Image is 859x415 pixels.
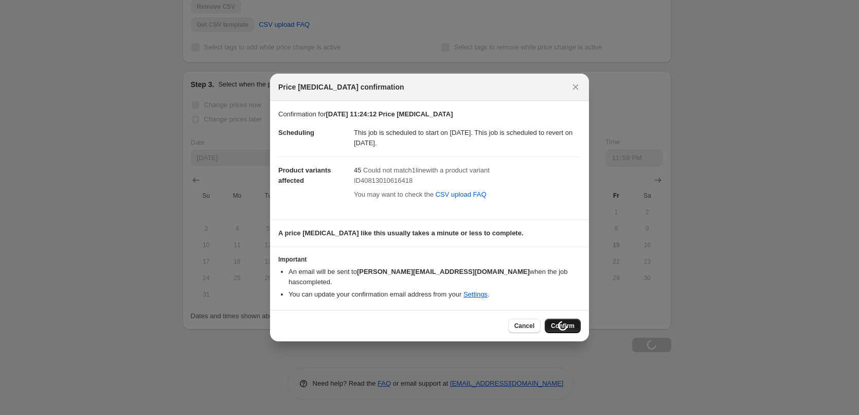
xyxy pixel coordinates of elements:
b: [DATE] 11:24:12 Price [MEDICAL_DATA] [326,110,453,118]
button: Cancel [508,319,541,333]
span: ID40813010616418 [354,177,413,184]
span: Cancel [514,322,534,330]
a: Settings [463,290,488,298]
button: Close [568,80,583,94]
h3: Important [278,255,581,264]
span: Price [MEDICAL_DATA] confirmation [278,82,404,92]
span: Scheduling [278,129,314,136]
a: CSV upload FAQ [430,186,493,203]
span: Product variants affected [278,166,331,184]
b: A price [MEDICAL_DATA] like this usually takes a minute or less to complete. [278,229,524,237]
div: 45 [354,165,581,202]
span: You may want to check the [354,191,434,198]
li: An email will be sent to when the job has completed . [289,267,581,287]
li: You can update your confirmation email address from your . [289,289,581,300]
span: Could not match 1 line with a product variant [363,166,490,174]
dd: This job is scheduled to start on [DATE]. This job is scheduled to revert on [DATE]. [354,119,581,157]
p: Confirmation for [278,109,581,119]
span: CSV upload FAQ [436,189,487,200]
b: [PERSON_NAME][EMAIL_ADDRESS][DOMAIN_NAME] [357,268,530,275]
